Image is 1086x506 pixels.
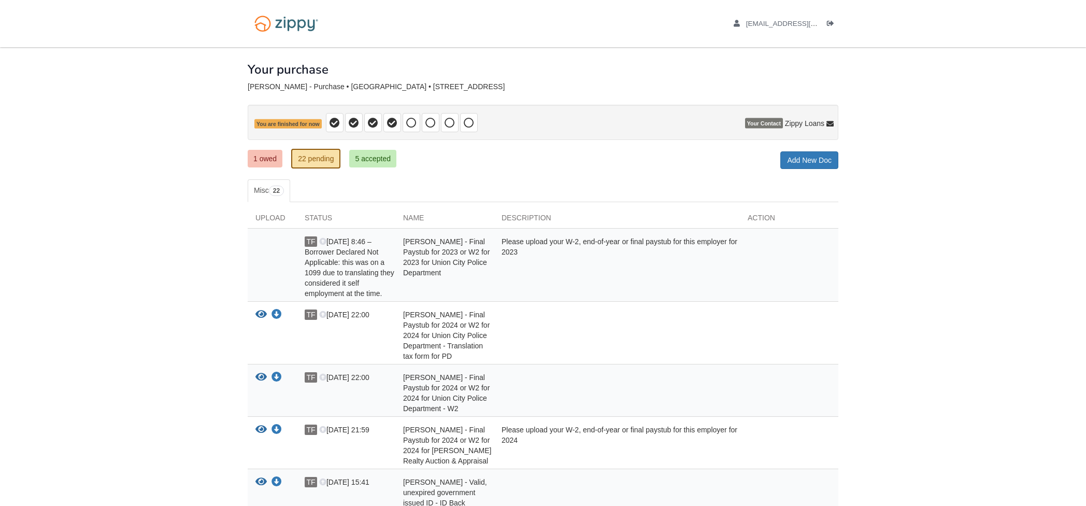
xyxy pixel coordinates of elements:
[319,373,369,382] span: [DATE] 22:00
[297,213,395,228] div: Status
[255,477,267,488] button: View Tosha Funes - Valid, unexpired government issued ID - ID Back
[248,179,290,202] a: Misc
[248,10,325,37] img: Logo
[248,63,328,76] h1: Your purchase
[271,311,282,319] a: Download Tosha Funes - Final Paystub for 2024 or W2 for 2024 for Union City Police Department - T...
[271,374,282,382] a: Download Tosha Funes - Final Paystub for 2024 or W2 for 2024 for Union City Police Department - W2
[827,20,838,30] a: Log out
[745,118,783,129] span: Your Contact
[395,213,494,228] div: Name
[349,150,396,167] a: 5 accepted
[319,478,369,486] span: [DATE] 15:41
[403,311,490,360] span: [PERSON_NAME] - Final Paystub for 2024 or W2 for 2024 for Union City Police Department - Translat...
[494,236,740,299] div: Please upload your W-2, end-of-year or final paystub for this employer for 2023
[255,310,267,320] button: View Tosha Funes - Final Paystub for 2024 or W2 for 2024 for Union City Police Department - Trans...
[305,372,317,383] span: TF
[305,310,317,320] span: TF
[746,20,865,27] span: toshafunes@gmail.com
[785,118,824,129] span: Zippy Loans
[305,477,317,487] span: TF
[403,426,491,465] span: [PERSON_NAME] - Final Paystub for 2024 or W2 for 2024 for [PERSON_NAME] Realty Auction & Appraisal
[403,373,490,413] span: [PERSON_NAME] - Final Paystub for 2024 or W2 for 2024 for Union City Police Department - W2
[780,151,838,169] a: Add New Doc
[494,425,740,466] div: Please upload your W-2, end-of-year or final paystub for this employer for 2024
[305,425,317,435] span: TF
[291,149,340,168] a: 22 pending
[305,237,394,298] span: [DATE] 8:46 – Borrower Declared Not Applicable: this was on a 1099 due to translating they consid...
[403,237,490,277] span: [PERSON_NAME] - Final Paystub for 2023 or W2 for 2023 for Union City Police Department
[734,20,865,30] a: edit profile
[305,236,317,247] span: TF
[269,186,284,196] span: 22
[740,213,838,228] div: Action
[248,213,297,228] div: Upload
[254,119,322,129] span: You are finished for now
[319,426,369,434] span: [DATE] 21:59
[319,311,369,319] span: [DATE] 22:00
[248,82,838,91] div: [PERSON_NAME] - Purchase • [GEOGRAPHIC_DATA] • [STREET_ADDRESS]
[255,425,267,435] button: View Tosha Funes - Final Paystub for 2024 or W2 for 2024 for Tarter Realty Auction & Appraisal
[255,372,267,383] button: View Tosha Funes - Final Paystub for 2024 or W2 for 2024 for Union City Police Department - W2
[271,479,282,487] a: Download Tosha Funes - Valid, unexpired government issued ID - ID Back
[494,213,740,228] div: Description
[271,426,282,434] a: Download Tosha Funes - Final Paystub for 2024 or W2 for 2024 for Tarter Realty Auction & Appraisal
[248,150,282,167] a: 1 owed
